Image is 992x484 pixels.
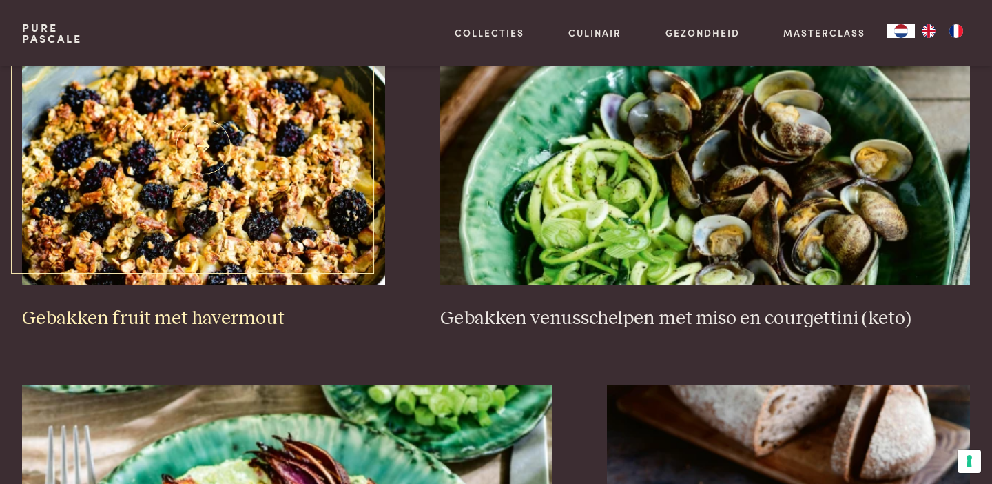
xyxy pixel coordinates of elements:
[440,9,971,285] img: Gebakken venusschelpen met miso en courgettini (keto)
[915,24,942,38] a: EN
[783,26,865,40] a: Masterclass
[22,22,82,44] a: PurePascale
[887,24,915,38] a: NL
[568,26,621,40] a: Culinair
[440,307,971,331] h3: Gebakken venusschelpen met miso en courgettini (keto)
[665,26,740,40] a: Gezondheid
[915,24,970,38] ul: Language list
[440,9,971,330] a: Gebakken venusschelpen met miso en courgettini (keto) Gebakken venusschelpen met miso en courgett...
[958,450,981,473] button: Uw voorkeuren voor toestemming voor trackingtechnologieën
[887,24,970,38] aside: Language selected: Nederlands
[22,9,385,285] img: Gebakken fruit met havermout
[455,26,524,40] a: Collecties
[887,24,915,38] div: Language
[22,9,385,330] a: Gebakken fruit met havermout Gebakken fruit met havermout
[22,307,385,331] h3: Gebakken fruit met havermout
[942,24,970,38] a: FR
